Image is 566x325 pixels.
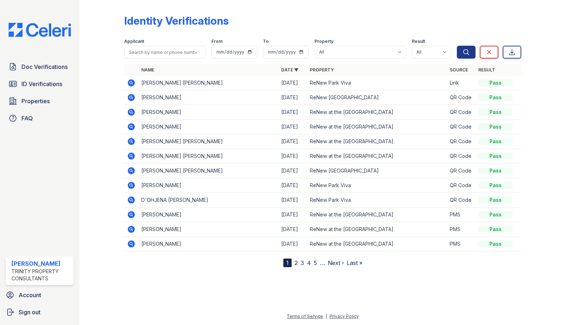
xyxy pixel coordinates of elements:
td: PMS [447,207,475,222]
a: Properties [6,94,74,108]
div: Pass [478,138,513,145]
span: Sign out [19,308,40,316]
td: ReNew Park Viva [307,178,447,193]
td: QR Code [447,193,475,207]
td: ReNew at the [GEOGRAPHIC_DATA] [307,149,447,164]
td: ReNew [GEOGRAPHIC_DATA] [307,164,447,178]
a: Account [3,288,77,302]
td: QR Code [447,90,475,105]
td: [PERSON_NAME] [138,222,278,237]
a: Source [450,67,468,72]
td: QR Code [447,134,475,149]
div: Pass [478,240,513,247]
td: ReNew at the [GEOGRAPHIC_DATA] [307,120,447,134]
td: QR Code [447,120,475,134]
td: [DATE] [278,207,307,222]
a: Doc Verifications [6,60,74,74]
a: Name [141,67,154,72]
a: 5 [314,259,317,266]
td: D'OHJENA [PERSON_NAME] [138,193,278,207]
td: [PERSON_NAME] [138,105,278,120]
td: [DATE] [278,120,307,134]
td: QR Code [447,149,475,164]
img: CE_Logo_Blue-a8612792a0a2168367f1c8372b55b34899dd931a85d93a1a3d3e32e68fde9ad4.png [3,23,77,37]
td: [DATE] [278,164,307,178]
td: ReNew at the [GEOGRAPHIC_DATA] [307,105,447,120]
td: ReNew at the [GEOGRAPHIC_DATA] [307,134,447,149]
span: … [320,259,325,267]
td: QR Code [447,105,475,120]
a: Privacy Policy [330,314,359,319]
td: PMS [447,237,475,251]
span: Properties [21,97,50,105]
div: Identity Verifications [124,14,229,27]
td: [PERSON_NAME] [PERSON_NAME] [138,149,278,164]
td: [PERSON_NAME] [138,120,278,134]
a: Last » [347,259,362,266]
span: ID Verifications [21,80,62,88]
td: [DATE] [278,222,307,237]
td: ReNew at the [GEOGRAPHIC_DATA] [307,222,447,237]
div: Pass [478,109,513,116]
div: Pass [478,123,513,130]
a: 3 [301,259,304,266]
td: [PERSON_NAME] [PERSON_NAME] [138,76,278,90]
div: Trinity Property Consultants [11,268,71,282]
div: Pass [478,211,513,218]
a: ID Verifications [6,77,74,91]
td: [DATE] [278,134,307,149]
a: 4 [307,259,311,266]
div: Pass [478,152,513,160]
label: Result [412,39,425,44]
td: Link [447,76,475,90]
td: [DATE] [278,149,307,164]
span: FAQ [21,114,33,122]
input: Search by name or phone number [124,46,206,59]
a: Terms of Service [287,314,323,319]
div: Pass [478,182,513,189]
td: ReNew Park Viva [307,193,447,207]
a: Result [478,67,495,72]
td: [PERSON_NAME] [PERSON_NAME] [138,134,278,149]
td: [PERSON_NAME] [138,207,278,222]
td: ReNew Park Viva [307,76,447,90]
span: Account [19,291,41,299]
td: [PERSON_NAME] [138,237,278,251]
td: [DATE] [278,105,307,120]
a: Property [310,67,334,72]
label: To [263,39,269,44]
td: [DATE] [278,178,307,193]
td: [DATE] [278,193,307,207]
div: Pass [478,226,513,233]
div: Pass [478,196,513,204]
td: ReNew [GEOGRAPHIC_DATA] [307,90,447,105]
td: ReNew at the [GEOGRAPHIC_DATA] [307,207,447,222]
td: [DATE] [278,90,307,105]
div: [PERSON_NAME] [11,259,71,268]
td: [PERSON_NAME] [138,178,278,193]
span: Doc Verifications [21,62,68,71]
div: | [326,314,327,319]
label: Property [314,39,333,44]
a: 2 [294,259,298,266]
label: Applicant [124,39,144,44]
td: ReNew at the [GEOGRAPHIC_DATA] [307,237,447,251]
td: QR Code [447,178,475,193]
td: [PERSON_NAME] [138,90,278,105]
td: QR Code [447,164,475,178]
td: [DATE] [278,76,307,90]
div: Pass [478,79,513,86]
td: [DATE] [278,237,307,251]
div: Pass [478,94,513,101]
a: Next › [328,259,344,266]
div: 1 [283,259,292,267]
div: Pass [478,167,513,174]
label: From [211,39,223,44]
a: Sign out [3,305,77,319]
a: FAQ [6,111,74,125]
a: Date ▼ [281,67,298,72]
td: [PERSON_NAME] [PERSON_NAME] [138,164,278,178]
td: PMS [447,222,475,237]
